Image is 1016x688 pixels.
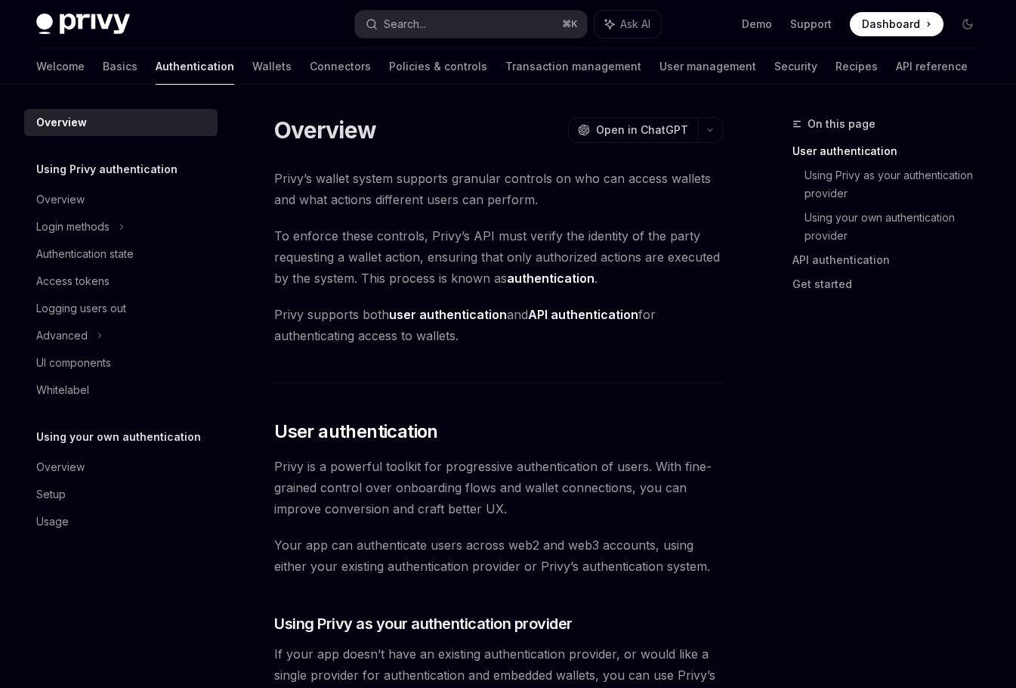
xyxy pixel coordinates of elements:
[36,48,85,85] a: Welcome
[389,48,487,85] a: Policies & controls
[804,163,992,206] a: Using Privy as your authentication provider
[24,240,218,268] a: Authentication state
[274,225,723,289] span: To enforce these controls, Privy’s API must verify the identity of the party requesting a wallet ...
[24,268,218,295] a: Access tokens
[505,48,641,85] a: Transaction management
[774,48,817,85] a: Security
[36,299,126,318] div: Logging users out
[252,48,292,85] a: Wallets
[528,307,638,322] strong: API authentication
[596,122,688,138] span: Open in ChatGPT
[274,420,438,444] span: User authentication
[36,458,85,476] div: Overview
[310,48,371,85] a: Connectors
[792,272,992,296] a: Get started
[24,377,218,404] a: Whitelabel
[156,48,234,85] a: Authentication
[355,11,588,38] button: Search...⌘K
[36,218,110,236] div: Login methods
[36,245,134,263] div: Authentication state
[562,18,578,30] span: ⌘ K
[568,117,697,143] button: Open in ChatGPT
[36,14,130,35] img: dark logo
[103,48,137,85] a: Basics
[659,48,756,85] a: User management
[24,454,218,481] a: Overview
[384,15,426,33] div: Search...
[274,535,723,577] span: Your app can authenticate users across web2 and web3 accounts, using either your existing authent...
[507,271,594,286] strong: authentication
[36,428,201,446] h5: Using your own authentication
[896,48,968,85] a: API reference
[36,485,66,504] div: Setup
[808,115,875,133] span: On this page
[804,206,992,248] a: Using your own authentication provider
[36,381,89,399] div: Whitelabel
[742,17,772,32] a: Demo
[792,248,992,272] a: API authentication
[274,116,376,144] h1: Overview
[24,349,218,377] a: UI components
[862,17,920,32] span: Dashboard
[36,160,178,178] h5: Using Privy authentication
[24,186,218,213] a: Overview
[835,48,878,85] a: Recipes
[24,481,218,508] a: Setup
[36,513,69,531] div: Usage
[24,508,218,535] a: Usage
[850,12,943,36] a: Dashboard
[36,327,88,345] div: Advanced
[620,17,650,32] span: Ask AI
[389,307,507,322] strong: user authentication
[36,113,87,132] div: Overview
[956,12,980,36] button: Toggle dark mode
[24,109,218,136] a: Overview
[790,17,832,32] a: Support
[274,456,723,519] span: Privy is a powerful toolkit for progressive authentication of users. With fine-grained control ov...
[274,168,723,210] span: Privy’s wallet system supports granular controls on who can access wallets and what actions diffe...
[36,272,110,290] div: Access tokens
[36,354,111,372] div: UI components
[274,613,573,634] span: Using Privy as your authentication provider
[24,295,218,322] a: Logging users out
[594,11,661,38] button: Ask AI
[792,139,992,163] a: User authentication
[36,191,85,209] div: Overview
[274,304,723,346] span: Privy supports both and for authenticating access to wallets.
